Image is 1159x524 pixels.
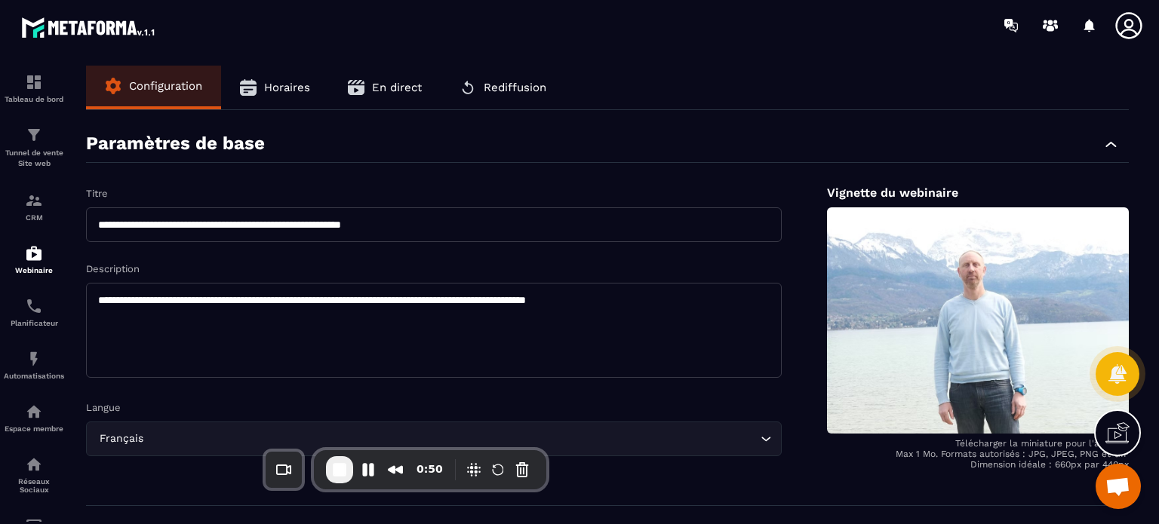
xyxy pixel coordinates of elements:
img: scheduler [25,297,43,315]
p: Dimension idéale : 660px par 440px [827,459,1129,470]
img: automations [25,403,43,421]
label: Titre [86,188,108,199]
img: automations [25,244,43,262]
span: Français [96,431,146,447]
span: En direct [372,81,422,94]
label: Langue [86,402,121,413]
label: Description [86,263,140,274]
img: automations [25,350,43,368]
a: automationsautomationsAutomatisations [4,339,64,391]
span: Horaires [264,81,310,94]
button: Rediffusion [441,66,565,109]
div: Ouvrir le chat [1096,464,1141,509]
img: formation [25,73,43,91]
p: Vignette du webinaire [827,185,1129,200]
img: formation [25,192,43,210]
p: CRM [4,213,64,222]
p: Espace membre [4,424,64,433]
a: formationformationCRM [4,180,64,233]
img: formation [25,126,43,144]
a: formationformationTableau de bord [4,62,64,115]
p: Télécharger la miniature pour l'afficher [827,438,1129,449]
p: Tunnel de vente Site web [4,148,64,169]
p: Planificateur [4,319,64,327]
a: automationsautomationsEspace membre [4,391,64,444]
span: Rediffusion [484,81,546,94]
a: automationsautomationsWebinaire [4,233,64,286]
p: Paramètres de base [86,133,265,155]
a: schedulerschedulerPlanificateur [4,286,64,339]
button: Configuration [86,66,221,106]
p: Webinaire [4,266,64,274]
span: Configuration [129,79,202,93]
p: Automatisations [4,372,64,380]
p: Max 1 Mo. Formats autorisés : JPG, JPEG, PNG et GIF [827,449,1129,459]
a: formationformationTunnel de vente Site web [4,115,64,180]
div: Search for option [86,421,782,456]
img: logo [21,14,157,41]
a: social-networksocial-networkRéseaux Sociaux [4,444,64,505]
button: Horaires [221,66,329,109]
p: Tableau de bord [4,95,64,103]
button: En direct [329,66,441,109]
img: social-network [25,455,43,473]
input: Search for option [146,431,757,447]
p: Réseaux Sociaux [4,477,64,494]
